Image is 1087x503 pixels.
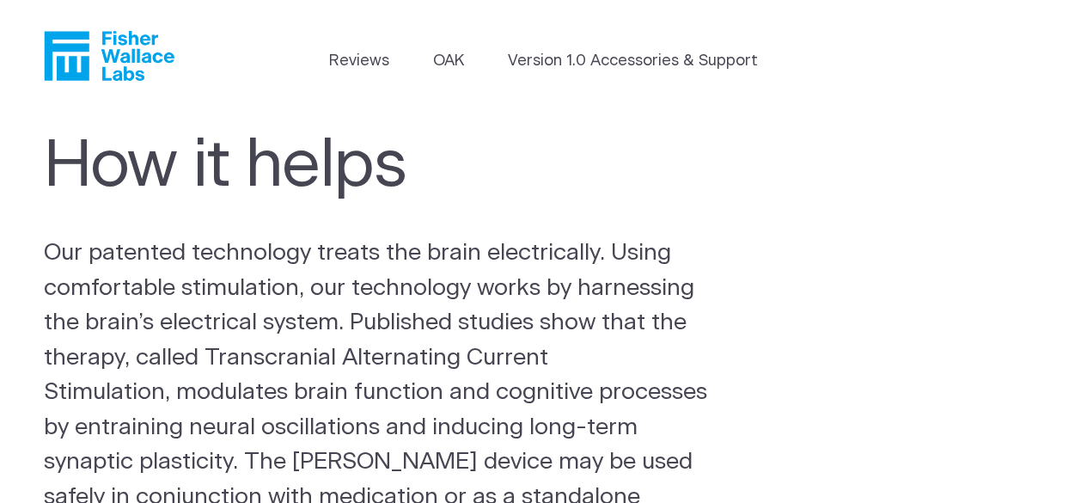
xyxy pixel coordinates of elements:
a: Fisher Wallace [44,31,174,81]
a: Reviews [329,50,389,73]
a: Version 1.0 Accessories & Support [508,50,758,73]
a: OAK [433,50,464,73]
h1: How it helps [44,127,731,204]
